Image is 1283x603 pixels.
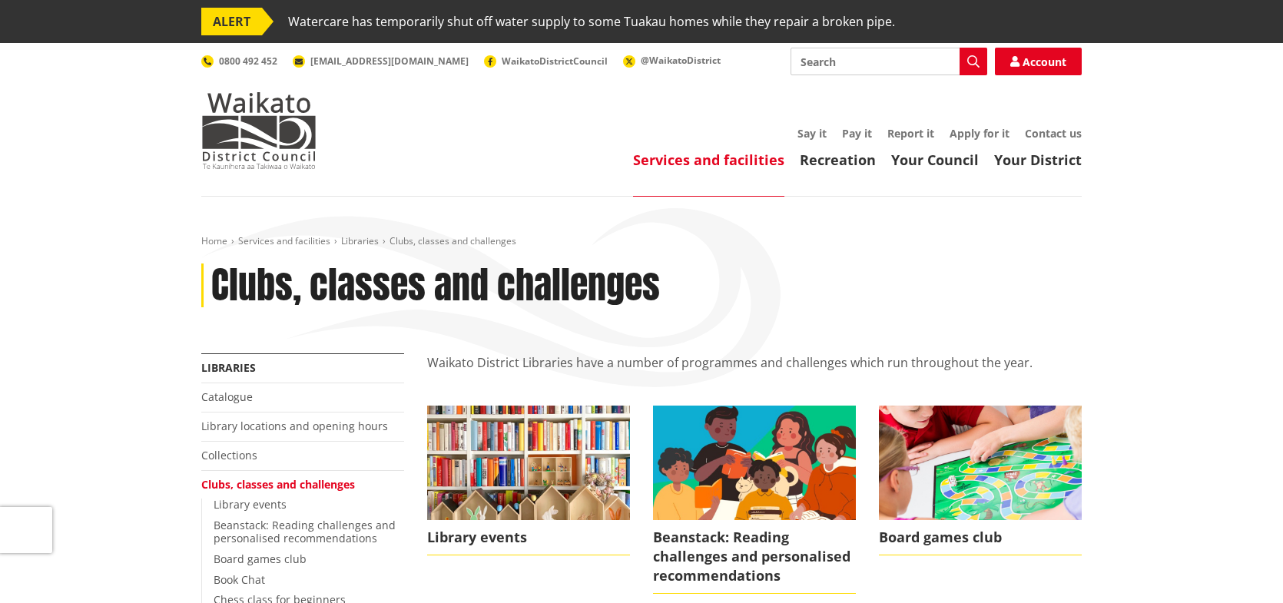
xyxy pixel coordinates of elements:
a: Libraries [341,234,379,247]
img: beanstack 2023 [653,406,856,519]
span: Library events [427,520,630,555]
a: Collections [201,448,257,462]
img: Waikato District Council - Te Kaunihera aa Takiwaa o Waikato [201,92,317,169]
a: [EMAIL_ADDRESS][DOMAIN_NAME] [293,55,469,68]
a: Services and facilities [633,151,784,169]
a: Board games club [214,552,307,566]
img: easter holiday events [427,406,630,519]
a: Libraries [201,360,256,375]
span: @WaikatoDistrict [641,54,721,67]
a: Catalogue [201,389,253,404]
a: Board games club [879,406,1082,555]
a: Book Chat [214,572,265,587]
a: easter holiday events Library events [427,406,630,555]
span: [EMAIL_ADDRESS][DOMAIN_NAME] [310,55,469,68]
span: WaikatoDistrictCouncil [502,55,608,68]
a: Home [201,234,227,247]
a: Beanstack: Reading challenges and personalised recommendations [214,518,396,545]
a: Account [995,48,1082,75]
a: Services and facilities [238,234,330,247]
span: 0800 492 452 [219,55,277,68]
span: Beanstack: Reading challenges and personalised recommendations [653,520,856,595]
a: beanstack 2023 Beanstack: Reading challenges and personalised recommendations [653,406,856,594]
a: Your District [994,151,1082,169]
a: WaikatoDistrictCouncil [484,55,608,68]
span: Board games club [879,520,1082,555]
nav: breadcrumb [201,235,1082,248]
img: Board games club [879,406,1082,519]
span: Watercare has temporarily shut off water supply to some Tuakau homes while they repair a broken p... [288,8,895,35]
input: Search input [791,48,987,75]
a: Pay it [842,126,872,141]
span: ALERT [201,8,262,35]
a: Say it [797,126,827,141]
h1: Clubs, classes and challenges [211,263,660,308]
a: Library locations and opening hours [201,419,388,433]
a: Report it [887,126,934,141]
a: Your Council [891,151,979,169]
a: Apply for it [950,126,1009,141]
a: Recreation [800,151,876,169]
a: Contact us [1025,126,1082,141]
a: Library events [214,497,287,512]
a: 0800 492 452 [201,55,277,68]
span: Clubs, classes and challenges [390,234,516,247]
a: @WaikatoDistrict [623,54,721,67]
a: Clubs, classes and challenges [201,477,355,492]
p: Waikato District Libraries have a number of programmes and challenges which run throughout the year. [427,353,1082,390]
